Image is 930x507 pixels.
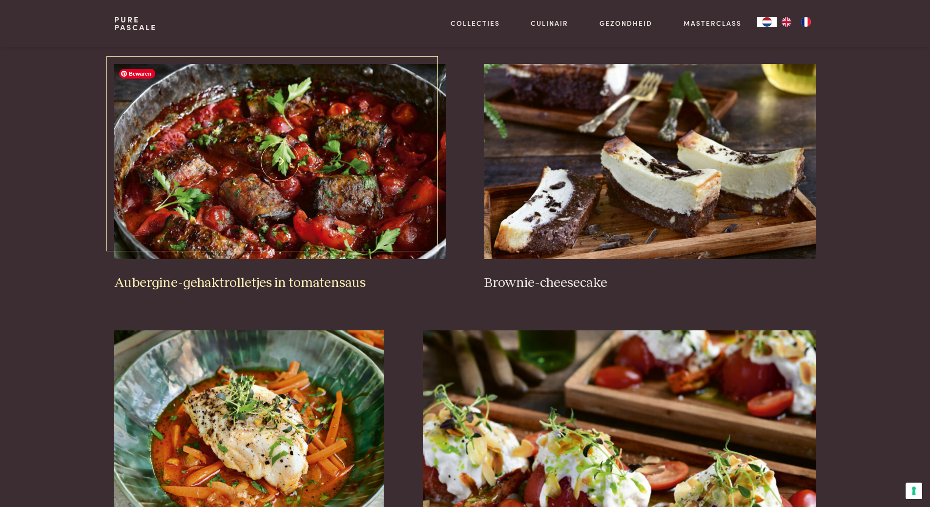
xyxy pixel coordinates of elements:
a: Aubergine-gehaktrolletjes in tomatensaus Aubergine-gehaktrolletjes in tomatensaus [114,64,445,291]
a: Culinair [531,18,568,28]
a: NL [757,17,777,27]
aside: Language selected: Nederlands [757,17,816,27]
img: Aubergine-gehaktrolletjes in tomatensaus [114,64,445,259]
a: Brownie-cheesecake Brownie-cheesecake [484,64,815,291]
button: Uw voorkeuren voor toestemming voor trackingtechnologieën [906,483,922,499]
a: Collecties [451,18,500,28]
a: Gezondheid [599,18,652,28]
img: Brownie-cheesecake [484,64,815,259]
div: Language [757,17,777,27]
ul: Language list [777,17,816,27]
h3: Aubergine-gehaktrolletjes in tomatensaus [114,275,445,292]
a: FR [796,17,816,27]
a: Masterclass [683,18,742,28]
a: EN [777,17,796,27]
a: PurePascale [114,16,157,31]
span: Bewaren [119,69,155,79]
h3: Brownie-cheesecake [484,275,815,292]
